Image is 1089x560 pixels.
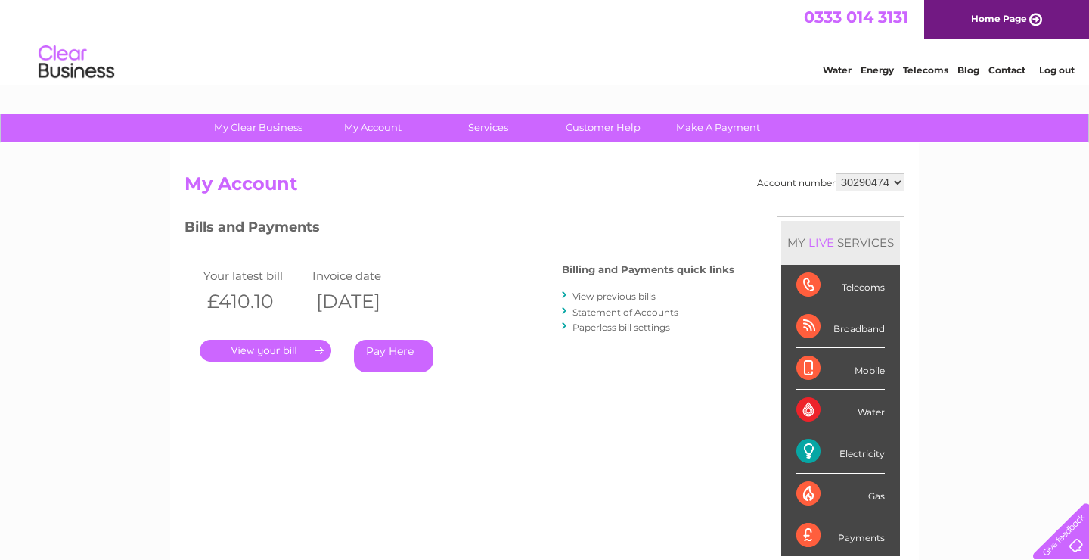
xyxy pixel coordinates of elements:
a: Services [426,114,551,142]
th: £410.10 [200,286,309,317]
td: Your latest bill [200,266,309,286]
div: Water [796,390,885,431]
a: My Account [311,114,436,142]
h4: Billing and Payments quick links [562,264,734,275]
h2: My Account [185,173,904,202]
a: Customer Help [541,114,665,142]
a: Telecoms [903,64,948,76]
div: Broadband [796,306,885,348]
a: . [200,340,331,362]
div: Gas [796,474,885,515]
th: [DATE] [309,286,417,317]
a: View previous bills [572,291,656,302]
div: Telecoms [796,265,885,306]
div: Mobile [796,348,885,390]
div: LIVE [805,235,837,250]
a: Blog [957,64,979,76]
a: Pay Here [354,340,433,372]
a: 0333 014 3131 [804,8,908,26]
div: Electricity [796,431,885,473]
div: Account number [757,173,904,191]
td: Invoice date [309,266,417,286]
div: Payments [796,515,885,556]
a: Log out [1039,64,1075,76]
img: logo.png [38,39,115,86]
a: Paperless bill settings [572,322,670,333]
a: Statement of Accounts [572,306,678,318]
a: Energy [861,64,894,76]
a: Contact [988,64,1025,76]
a: My Clear Business [196,114,321,142]
h3: Bills and Payments [185,216,734,243]
div: MY SERVICES [781,221,900,264]
a: Water [823,64,852,76]
div: Clear Business is a trading name of Verastar Limited (registered in [GEOGRAPHIC_DATA] No. 3667643... [188,8,903,73]
a: Make A Payment [656,114,780,142]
